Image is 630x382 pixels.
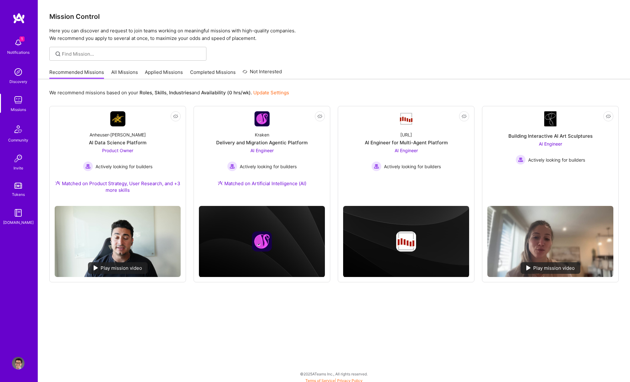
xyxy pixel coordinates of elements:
img: bell [12,36,25,49]
img: Actively looking for builders [83,161,93,171]
div: Delivery and Migration Agentic Platform [216,139,308,146]
div: Matched on Artificial Intelligence (AI) [218,180,306,187]
i: icon EyeClosed [173,114,178,119]
i: icon SearchGrey [54,50,62,58]
img: User Avatar [12,357,25,369]
span: Product Owner [102,148,133,153]
img: discovery [12,66,25,78]
span: 1 [19,36,25,42]
div: Building Interactive AI Art Sculptures [508,133,593,139]
span: AI Engineer [539,141,562,147]
b: Skills [155,90,167,96]
div: Play mission video [521,262,580,274]
img: Actively looking for builders [371,161,381,171]
b: Roles [140,90,152,96]
b: Availability (0 hrs/wk) [201,90,251,96]
img: play [94,265,98,270]
a: Company LogoKrakenDelivery and Migration Agentic PlatformAI Engineer Actively looking for builder... [199,111,325,194]
p: We recommend missions based on your , , and . [49,89,289,96]
img: Company Logo [255,111,270,126]
div: Anheuser-[PERSON_NAME] [90,131,146,138]
p: Here you can discover and request to join teams working on meaningful missions with high-quality ... [49,27,619,42]
div: © 2025 ATeams Inc., All rights reserved. [38,366,630,382]
span: AI Engineer [250,148,274,153]
a: Company Logo[URL]AI Engineer for Multi-Agent PlatformAI Engineer Actively looking for buildersAct... [343,111,469,191]
img: Community [11,122,26,137]
img: cover [343,206,469,277]
img: tokens [14,183,22,189]
h3: Mission Control [49,13,619,20]
div: [URL] [400,131,412,138]
span: Actively looking for builders [240,163,297,170]
img: Ateam Purple Icon [55,180,60,185]
div: Discovery [9,78,27,85]
div: Kraken [255,131,269,138]
img: Company logo [252,231,272,252]
div: AI Data Science Platform [89,139,146,146]
a: Applied Missions [145,69,183,79]
b: Industries [169,90,192,96]
div: Invite [14,165,23,171]
span: Actively looking for builders [528,157,585,163]
img: No Mission [487,206,613,277]
img: play [526,265,531,270]
img: No Mission [55,206,181,277]
a: Recommended Missions [49,69,104,79]
a: Company LogoBuilding Interactive AI Art SculpturesAI Engineer Actively looking for buildersActive... [487,111,613,201]
div: Play mission video [88,262,148,274]
a: Not Interested [243,68,282,79]
img: teamwork [12,94,25,106]
img: Company Logo [544,111,557,126]
img: Ateam Purple Icon [218,180,223,185]
img: Company Logo [399,112,414,125]
img: cover [199,206,325,277]
span: Actively looking for builders [384,163,441,170]
div: Matched on Product Strategy, User Research, and +3 more skills [55,180,181,193]
i: icon EyeClosed [462,114,467,119]
span: Actively looking for builders [96,163,152,170]
img: Actively looking for builders [516,155,526,165]
div: Tokens [12,191,25,198]
a: Update Settings [253,90,289,96]
a: User Avatar [10,357,26,369]
i: icon EyeClosed [317,114,322,119]
div: AI Engineer for Multi-Agent Platform [365,139,448,146]
a: Completed Missions [190,69,236,79]
img: Actively looking for builders [227,161,237,171]
div: Notifications [7,49,30,56]
a: All Missions [111,69,138,79]
i: icon EyeClosed [606,114,611,119]
img: Company logo [396,231,416,252]
input: Find Mission... [62,51,202,57]
div: [DOMAIN_NAME] [3,219,34,226]
div: Missions [11,106,26,113]
span: AI Engineer [395,148,418,153]
img: logo [13,13,25,24]
div: Community [8,137,28,143]
a: Company LogoAnheuser-[PERSON_NAME]AI Data Science PlatformProduct Owner Actively looking for buil... [55,111,181,201]
img: Invite [12,152,25,165]
img: guide book [12,207,25,219]
img: Company Logo [110,111,125,126]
